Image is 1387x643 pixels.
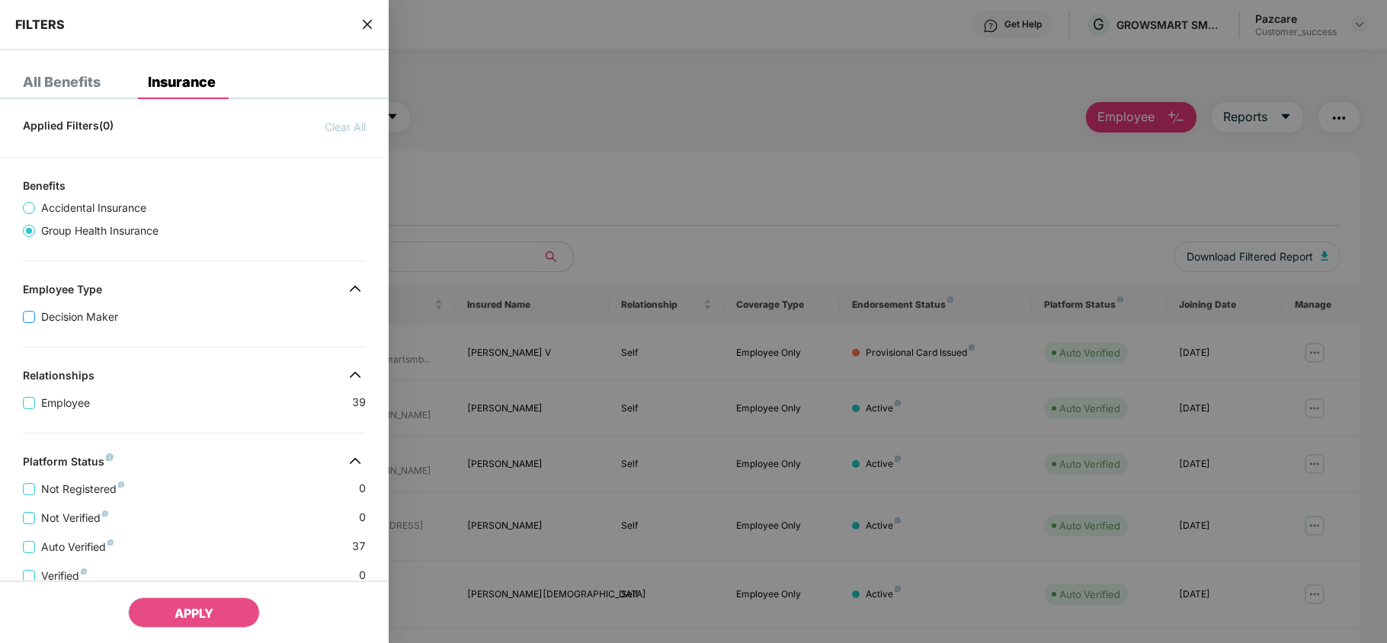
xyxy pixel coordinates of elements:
span: Accidental Insurance [35,200,152,216]
img: svg+xml;base64,PHN2ZyB4bWxucz0iaHR0cDovL3d3dy53My5vcmcvMjAwMC9zdmciIHdpZHRoPSI4IiBoZWlnaHQ9IjgiIH... [102,510,108,517]
img: svg+xml;base64,PHN2ZyB4bWxucz0iaHR0cDovL3d3dy53My5vcmcvMjAwMC9zdmciIHdpZHRoPSIzMiIgaGVpZ2h0PSIzMi... [343,449,367,473]
div: Employee Type [23,283,102,301]
div: All Benefits [23,75,101,90]
span: FILTERS [15,17,65,32]
span: Employee [35,395,96,411]
button: APPLY [128,597,260,628]
div: Relationships [23,369,94,387]
span: Decision Maker [35,309,124,325]
div: Platform Status [23,455,114,473]
div: Insurance [148,75,216,90]
span: Clear All [325,119,366,136]
span: 39 [352,394,366,411]
span: Not Verified [35,510,114,526]
span: 37 [352,538,366,555]
img: svg+xml;base64,PHN2ZyB4bWxucz0iaHR0cDovL3d3dy53My5vcmcvMjAwMC9zdmciIHdpZHRoPSI4IiBoZWlnaHQ9IjgiIH... [106,453,114,461]
span: Applied Filters(0) [23,119,114,136]
img: svg+xml;base64,PHN2ZyB4bWxucz0iaHR0cDovL3d3dy53My5vcmcvMjAwMC9zdmciIHdpZHRoPSIzMiIgaGVpZ2h0PSIzMi... [343,277,367,301]
span: 0 [359,509,366,526]
img: svg+xml;base64,PHN2ZyB4bWxucz0iaHR0cDovL3d3dy53My5vcmcvMjAwMC9zdmciIHdpZHRoPSI4IiBoZWlnaHQ9IjgiIH... [107,539,114,545]
span: close [361,17,373,32]
img: svg+xml;base64,PHN2ZyB4bWxucz0iaHR0cDovL3d3dy53My5vcmcvMjAwMC9zdmciIHdpZHRoPSI4IiBoZWlnaHQ9IjgiIH... [81,568,87,574]
span: Verified [35,568,93,584]
span: 0 [359,480,366,497]
span: APPLY [175,606,213,621]
span: Auto Verified [35,539,120,555]
span: Not Registered [35,481,130,497]
span: 0 [359,567,366,584]
span: Group Health Insurance [35,222,165,239]
img: svg+xml;base64,PHN2ZyB4bWxucz0iaHR0cDovL3d3dy53My5vcmcvMjAwMC9zdmciIHdpZHRoPSI4IiBoZWlnaHQ9IjgiIH... [118,481,124,488]
img: svg+xml;base64,PHN2ZyB4bWxucz0iaHR0cDovL3d3dy53My5vcmcvMjAwMC9zdmciIHdpZHRoPSIzMiIgaGVpZ2h0PSIzMi... [343,363,367,387]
